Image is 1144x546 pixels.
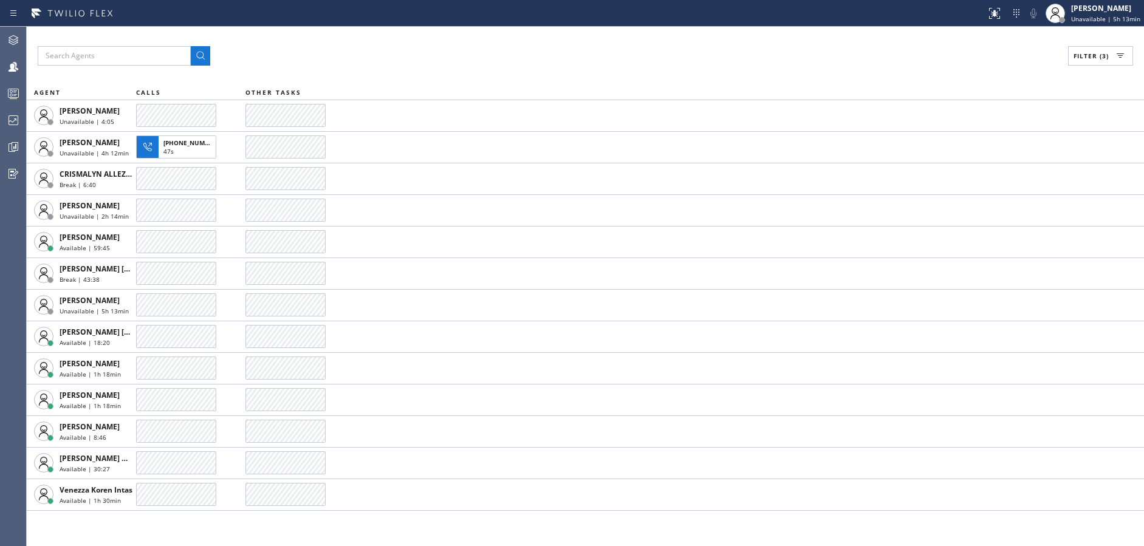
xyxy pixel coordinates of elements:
[1071,3,1140,13] div: [PERSON_NAME]
[1074,52,1109,60] span: Filter (3)
[60,232,120,242] span: [PERSON_NAME]
[136,132,220,162] button: [PHONE_NUMBER]47s
[245,88,301,97] span: OTHER TASKS
[60,370,121,378] span: Available | 1h 18min
[60,421,120,432] span: [PERSON_NAME]
[60,401,121,410] span: Available | 1h 18min
[1025,5,1042,22] button: Mute
[60,137,120,148] span: [PERSON_NAME]
[60,496,121,505] span: Available | 1h 30min
[60,327,203,337] span: [PERSON_NAME] [PERSON_NAME] Dahil
[136,88,161,97] span: CALLS
[1071,15,1140,23] span: Unavailable | 5h 13min
[60,244,110,252] span: Available | 59:45
[60,390,120,400] span: [PERSON_NAME]
[60,117,114,126] span: Unavailable | 4:05
[163,147,174,155] span: 47s
[60,200,120,211] span: [PERSON_NAME]
[60,338,110,347] span: Available | 18:20
[60,465,110,473] span: Available | 30:27
[163,138,219,147] span: [PHONE_NUMBER]
[60,485,132,495] span: Venezza Koren Intas
[60,358,120,369] span: [PERSON_NAME]
[60,212,129,220] span: Unavailable | 2h 14min
[60,106,120,116] span: [PERSON_NAME]
[60,264,182,274] span: [PERSON_NAME] [PERSON_NAME]
[38,46,191,66] input: Search Agents
[60,307,129,315] span: Unavailable | 5h 13min
[60,180,96,189] span: Break | 6:40
[1068,46,1133,66] button: Filter (3)
[60,433,106,442] span: Available | 8:46
[34,88,61,97] span: AGENT
[60,169,135,179] span: CRISMALYN ALLEZER
[60,149,129,157] span: Unavailable | 4h 12min
[60,453,151,463] span: [PERSON_NAME] Guingos
[60,275,100,284] span: Break | 43:38
[60,295,120,305] span: [PERSON_NAME]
